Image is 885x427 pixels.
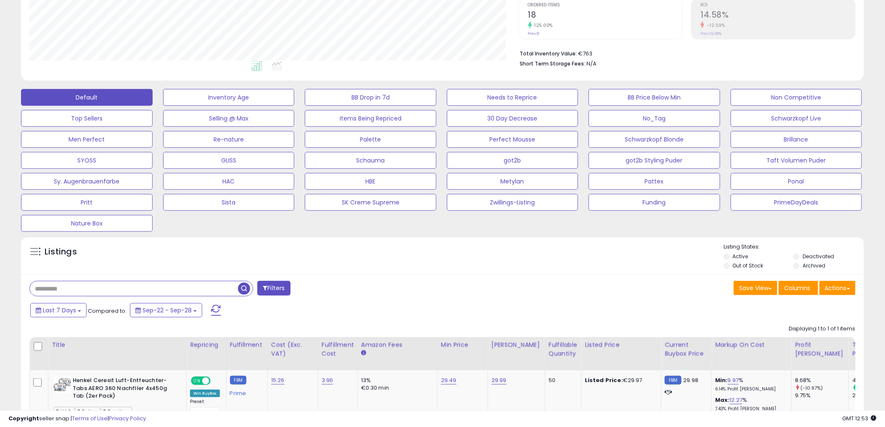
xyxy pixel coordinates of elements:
div: 8.68% [795,377,848,384]
button: Re-nature [163,131,295,148]
a: 29.49 [441,376,457,385]
button: Selling @ Max [163,110,295,127]
label: Active [733,253,748,260]
span: N/A [587,60,597,68]
button: PrimeDayDeals [731,194,862,211]
button: Men Perfect [21,131,153,148]
small: -12.59% [704,22,725,29]
span: ROI [700,3,855,8]
div: 9.75% [795,392,848,399]
small: FBM [665,376,681,385]
button: HAC [163,173,295,190]
button: Non Competitive [731,89,862,106]
div: Repricing [190,341,223,349]
small: (-10.97%) [800,385,823,391]
div: Cost (Exc. VAT) [271,341,314,358]
span: 2025-10-6 12:53 GMT [843,414,877,422]
b: Listed Price: [585,376,623,384]
span: OFF [209,377,223,385]
p: Listing States: [724,243,864,251]
button: 30 Day Decrease [447,110,579,127]
button: Sista [163,194,295,211]
small: Prev: 8 [528,31,539,36]
div: Fulfillment [230,341,264,349]
div: Displaying 1 to 1 of 1 items [789,325,856,333]
button: No_Tag [589,110,720,127]
button: got2b Styling Puder [589,152,720,169]
button: Save View [734,281,777,295]
button: Actions [819,281,856,295]
button: Needs to Reprice [447,89,579,106]
a: Terms of Use [72,414,108,422]
a: 29.99 [491,376,507,385]
button: Columns [779,281,818,295]
label: Out of Stock [733,262,763,269]
b: Total Inventory Value: [520,50,577,57]
button: Sep-22 - Sep-28 [130,303,202,317]
button: SK Creme Supreme [305,194,436,211]
span: Compared to: [88,307,127,315]
div: Current Buybox Price [665,341,708,358]
small: Amazon Fees. [361,349,366,357]
span: Columns [784,284,811,292]
a: 15.26 [271,376,285,385]
small: Prev: 16.68% [700,31,721,36]
button: Sy. Augenbrauenfarbe [21,173,153,190]
b: Short Term Storage Fees: [520,60,586,67]
div: Title [52,341,183,349]
strong: Copyright [8,414,39,422]
button: HBE [305,173,436,190]
div: [PERSON_NAME] [491,341,542,349]
button: GLISS [163,152,295,169]
div: % [715,377,785,392]
p: 6.14% Profit [PERSON_NAME] [715,386,785,392]
button: Last 7 Days [30,303,87,317]
li: €763 [520,48,849,58]
a: 3.96 [322,376,333,385]
div: Preset: [190,399,220,418]
label: Archived [803,262,825,269]
div: Fulfillable Quantity [549,341,578,358]
small: FBM [230,376,246,385]
button: Nature Box [21,215,153,232]
div: €29.97 [585,377,655,384]
div: Profit [PERSON_NAME] [795,341,845,358]
button: Palette [305,131,436,148]
button: got2b [447,152,579,169]
button: Zwillings-Listing [447,194,579,211]
div: Min Price [441,341,484,349]
button: Brillance [731,131,862,148]
button: BB Price Below Min [589,89,720,106]
button: Ponal [731,173,862,190]
img: 51Nk07d2ewL._SL40_.jpg [54,377,71,393]
button: Taft Volumen Puder [731,152,862,169]
a: 12.27 [730,396,743,404]
button: Metylan [447,173,579,190]
button: Schwarzkopf Blonde [589,131,720,148]
button: Default [21,89,153,106]
div: 13% [361,377,431,384]
b: Henkel Ceresit Luft-Entfeuchter-Tabs AERO 360 Nachfller 4x450g Tab (2er Pack) [73,377,175,402]
button: Schauma [305,152,436,169]
button: Top Sellers [21,110,153,127]
h2: 18 [528,10,683,21]
button: BB Drop in 7d [305,89,436,106]
div: seller snap | | [8,415,146,423]
h2: 14.58% [700,10,855,21]
span: Sep-22 - Sep-28 [143,306,192,314]
div: €0.30 min [361,384,431,392]
button: Inventory Age [163,89,295,106]
div: 50 [549,377,575,384]
span: Last 7 Days [43,306,76,314]
button: Funding [589,194,720,211]
b: Min: [715,376,728,384]
th: The percentage added to the cost of goods (COGS) that forms the calculator for Min & Max prices. [712,337,792,370]
h5: Listings [45,246,77,258]
b: Max: [715,396,730,404]
div: Total Profit [852,341,883,358]
a: Privacy Policy [109,414,146,422]
button: SYOSS [21,152,153,169]
button: Pritt [21,194,153,211]
label: Deactivated [803,253,834,260]
small: 125.00% [532,22,553,29]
